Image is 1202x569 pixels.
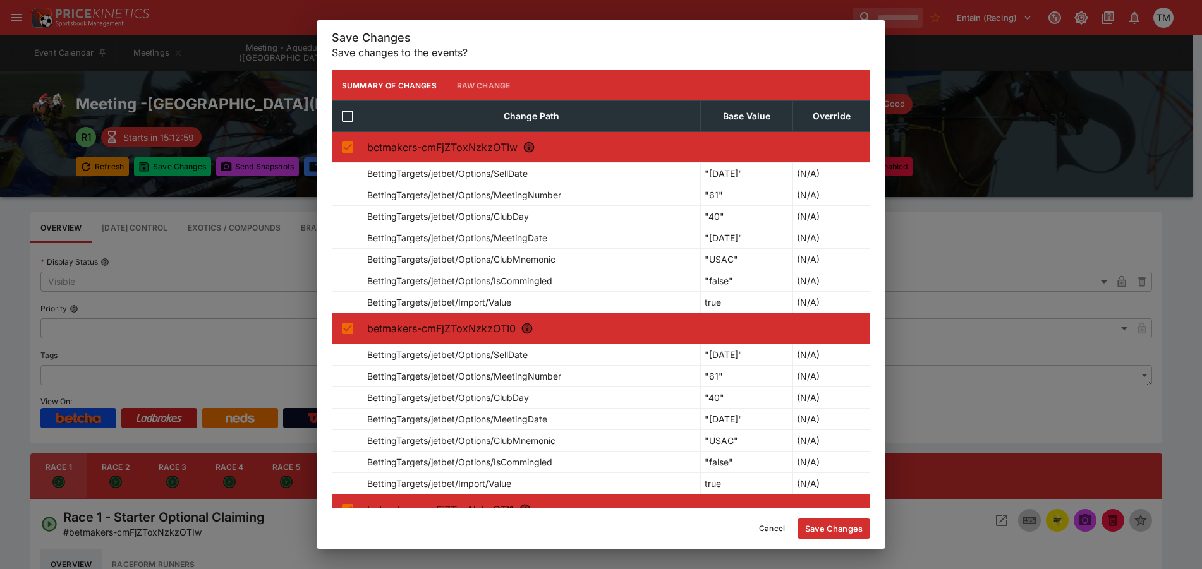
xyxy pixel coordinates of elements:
td: (N/A) [793,184,870,206]
td: "61" [700,184,793,206]
td: true [700,473,793,494]
th: Change Path [363,101,701,132]
td: "USAC" [700,249,793,270]
td: (N/A) [793,292,870,313]
td: (N/A) [793,409,870,430]
p: Save changes to the events? [332,45,870,60]
td: "[DATE]" [700,344,793,366]
p: BettingTargets/jetbet/Options/SellDate [367,167,528,180]
p: BettingTargets/jetbet/Options/SellDate [367,348,528,361]
p: BettingTargets/jetbet/Options/ClubDay [367,391,529,404]
td: "[DATE]" [700,163,793,184]
td: (N/A) [793,270,870,292]
td: (N/A) [793,206,870,227]
p: BettingTargets/jetbet/Options/MeetingNumber [367,369,561,383]
th: Override [793,101,870,132]
td: "false" [700,452,793,473]
td: "USAC" [700,430,793,452]
td: (N/A) [793,473,870,494]
svg: R2 - Race 2 - Starter Optional Claiming [521,322,533,335]
td: (N/A) [793,163,870,184]
p: BettingTargets/jetbet/Options/MeetingDate [367,412,547,426]
td: "[DATE]" [700,409,793,430]
svg: R3 - Race 3 - Starter Optional Claiming [519,503,531,516]
td: (N/A) [793,366,870,387]
p: BettingTargets/jetbet/Import/Value [367,296,511,309]
button: Cancel [751,518,792,539]
p: BettingTargets/jetbet/Options/ClubDay [367,210,529,223]
p: BettingTargets/jetbet/Import/Value [367,477,511,490]
td: (N/A) [793,344,870,366]
p: BettingTargets/jetbet/Options/IsCommingled [367,274,552,287]
button: Raw Change [447,70,521,100]
p: BettingTargets/jetbet/Options/MeetingDate [367,231,547,244]
td: "40" [700,387,793,409]
td: (N/A) [793,387,870,409]
td: (N/A) [793,430,870,452]
svg: R1 - Race 1 - Starter Optional Claiming [523,141,535,153]
p: betmakers-cmFjZToxNzkzOTIw [367,140,866,155]
p: BettingTargets/jetbet/Options/ClubMnemonic [367,434,555,447]
td: (N/A) [793,227,870,249]
td: (N/A) [793,452,870,473]
td: (N/A) [793,249,870,270]
button: Save Changes [798,518,870,539]
p: betmakers-cmFjZToxNzkzOTI0 [367,321,866,336]
p: betmakers-cmFjZToxNzkzOTI1 [367,502,866,517]
td: true [700,292,793,313]
button: Summary of Changes [332,70,447,100]
p: BettingTargets/jetbet/Options/ClubMnemonic [367,253,555,266]
td: "false" [700,270,793,292]
td: "[DATE]" [700,227,793,249]
p: BettingTargets/jetbet/Options/IsCommingled [367,455,552,469]
p: BettingTargets/jetbet/Options/MeetingNumber [367,188,561,201]
td: "40" [700,206,793,227]
th: Base Value [700,101,793,132]
td: "61" [700,366,793,387]
h5: Save Changes [332,30,870,45]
